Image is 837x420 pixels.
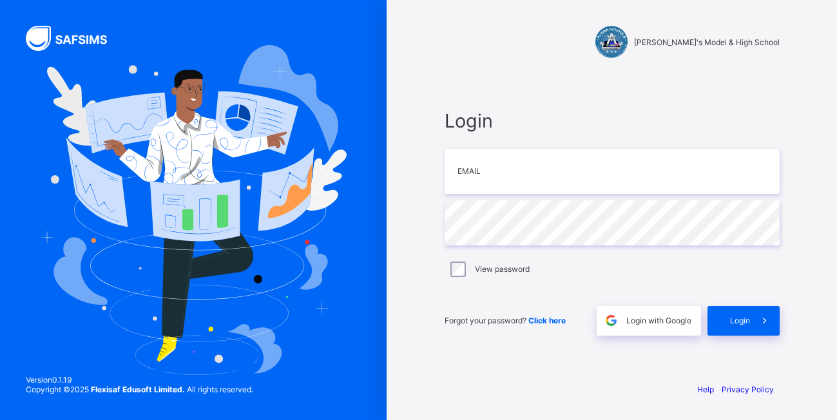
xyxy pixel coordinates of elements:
span: Login [445,110,780,132]
span: Login with Google [626,316,691,325]
a: Click here [528,316,566,325]
span: Version 0.1.19 [26,375,253,385]
span: Copyright © 2025 All rights reserved. [26,385,253,394]
a: Help [697,385,714,394]
label: View password [475,264,530,274]
a: Privacy Policy [722,385,774,394]
img: Hero Image [40,45,347,375]
span: Login [730,316,750,325]
span: [PERSON_NAME]'s Model & High School [634,37,780,47]
strong: Flexisaf Edusoft Limited. [91,385,185,394]
span: Forgot your password? [445,316,566,325]
img: SAFSIMS Logo [26,26,122,51]
img: google.396cfc9801f0270233282035f929180a.svg [604,313,619,328]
